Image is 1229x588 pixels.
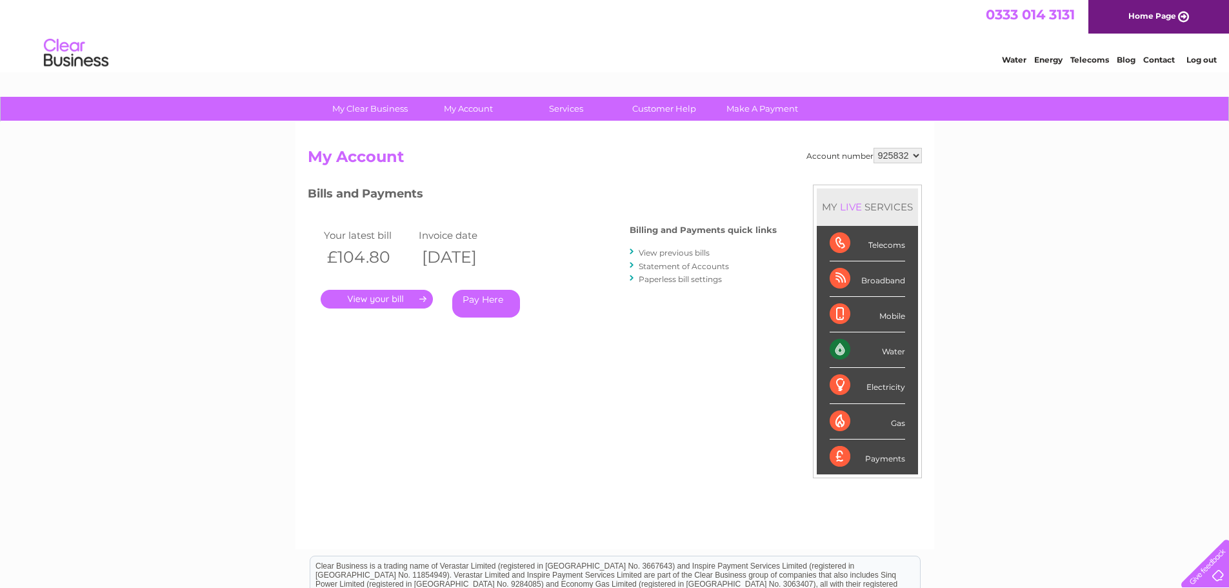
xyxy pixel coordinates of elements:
[830,226,905,261] div: Telecoms
[1143,55,1175,65] a: Contact
[830,404,905,440] div: Gas
[415,97,521,121] a: My Account
[830,261,905,297] div: Broadband
[986,6,1075,23] a: 0333 014 3131
[415,227,511,244] td: Invoice date
[308,185,777,207] h3: Bills and Payments
[317,97,423,121] a: My Clear Business
[830,440,905,474] div: Payments
[611,97,717,121] a: Customer Help
[1034,55,1063,65] a: Energy
[830,297,905,332] div: Mobile
[321,227,416,244] td: Your latest bill
[321,244,416,270] th: £104.80
[806,148,922,163] div: Account number
[513,97,619,121] a: Services
[1186,55,1217,65] a: Log out
[639,261,729,271] a: Statement of Accounts
[639,274,722,284] a: Paperless bill settings
[1070,55,1109,65] a: Telecoms
[308,148,922,172] h2: My Account
[310,7,920,63] div: Clear Business is a trading name of Verastar Limited (registered in [GEOGRAPHIC_DATA] No. 3667643...
[452,290,520,318] a: Pay Here
[1117,55,1135,65] a: Blog
[630,225,777,235] h4: Billing and Payments quick links
[830,368,905,403] div: Electricity
[817,188,918,225] div: MY SERVICES
[415,244,511,270] th: [DATE]
[1002,55,1026,65] a: Water
[709,97,815,121] a: Make A Payment
[830,332,905,368] div: Water
[43,34,109,73] img: logo.png
[639,248,710,258] a: View previous bills
[321,290,433,309] a: .
[837,201,864,213] div: LIVE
